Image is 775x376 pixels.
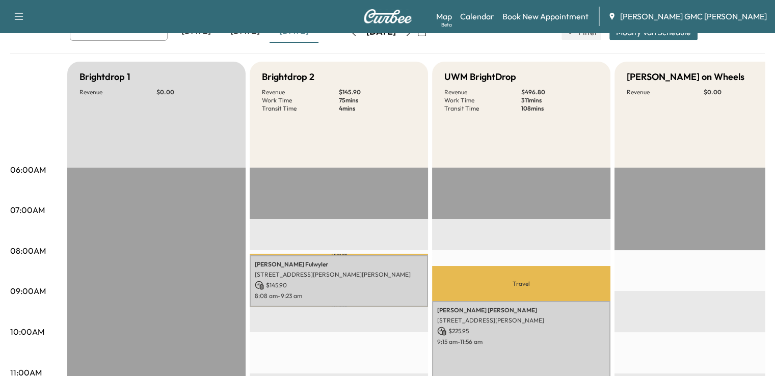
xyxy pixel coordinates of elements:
[10,204,45,216] p: 07:00AM
[262,104,339,113] p: Transit Time
[521,88,598,96] p: $ 496.80
[444,88,521,96] p: Revenue
[339,88,416,96] p: $ 145.90
[437,338,605,346] p: 9:15 am - 11:56 am
[79,70,130,84] h5: Brightdrop 1
[441,21,452,29] div: Beta
[255,281,423,290] p: $ 145.90
[444,104,521,113] p: Transit Time
[444,96,521,104] p: Work Time
[339,96,416,104] p: 75 mins
[262,70,314,84] h5: Brightdrop 2
[262,88,339,96] p: Revenue
[10,326,44,338] p: 10:00AM
[363,9,412,23] img: Curbee Logo
[432,266,610,301] p: Travel
[10,164,46,176] p: 06:00AM
[250,254,428,255] p: Travel
[444,70,516,84] h5: UWM BrightDrop
[255,260,423,268] p: [PERSON_NAME] Fulwyler
[437,327,605,336] p: $ 225.95
[436,10,452,22] a: MapBeta
[10,285,46,297] p: 09:00AM
[339,104,416,113] p: 4 mins
[262,96,339,104] p: Work Time
[10,245,46,257] p: 08:00AM
[521,104,598,113] p: 108 mins
[502,10,589,22] a: Book New Appointment
[627,70,744,84] h5: [PERSON_NAME] on Wheels
[437,316,605,325] p: [STREET_ADDRESS][PERSON_NAME]
[255,271,423,279] p: [STREET_ADDRESS][PERSON_NAME][PERSON_NAME]
[79,88,156,96] p: Revenue
[156,88,233,96] p: $ 0.00
[437,306,605,314] p: [PERSON_NAME] [PERSON_NAME]
[521,96,598,104] p: 311 mins
[255,292,423,300] p: 8:08 am - 9:23 am
[620,10,767,22] span: [PERSON_NAME] GMC [PERSON_NAME]
[460,10,494,22] a: Calendar
[627,88,704,96] p: Revenue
